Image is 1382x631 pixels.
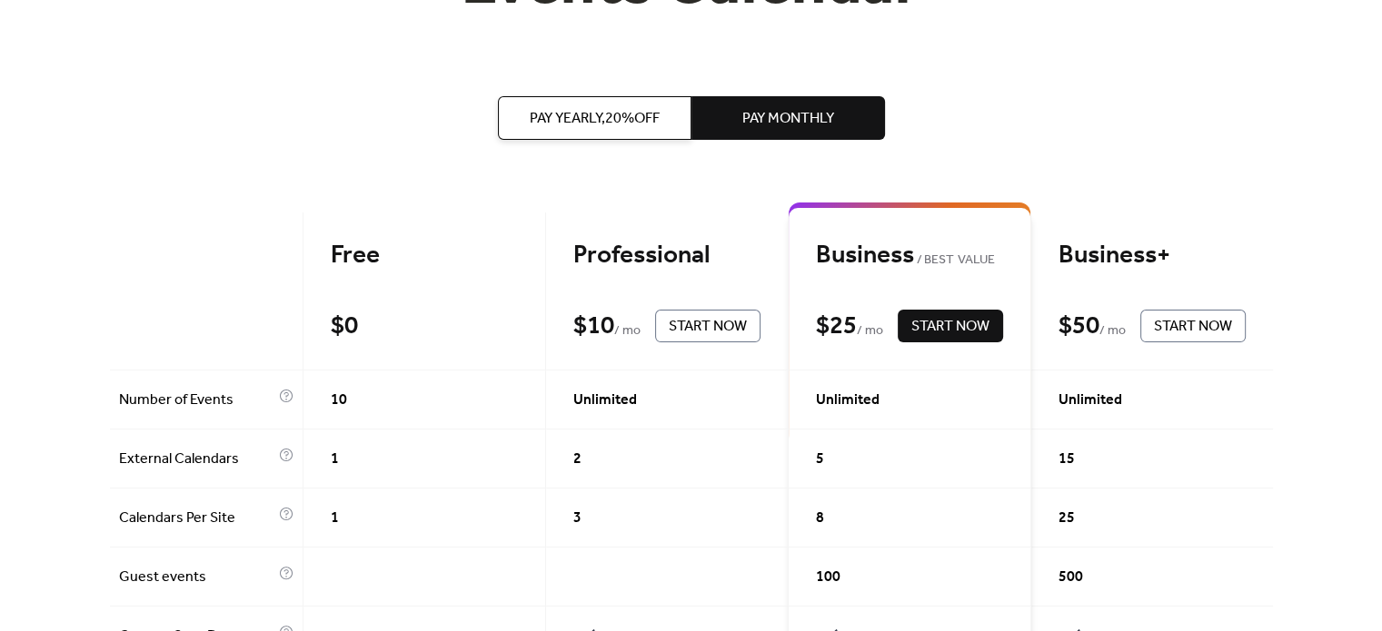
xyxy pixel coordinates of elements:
[1059,311,1099,342] div: $ 50
[614,320,641,342] span: / mo
[911,316,989,338] span: Start Now
[573,389,637,411] span: Unlimited
[119,449,274,470] span: External Calendars
[914,250,995,271] span: BEST VALUE
[857,320,883,342] span: / mo
[1154,316,1232,338] span: Start Now
[573,311,614,342] div: $ 10
[331,508,339,529] span: 1
[898,310,1003,342] button: Start Now
[530,108,660,130] span: Pay Yearly, 20% off
[1059,240,1246,271] div: Business+
[573,508,582,529] span: 3
[816,240,1003,271] div: Business
[573,240,761,271] div: Professional
[655,310,761,342] button: Start Now
[119,389,274,411] span: Number of Events
[498,96,691,140] button: Pay Yearly,20%off
[1059,508,1075,529] span: 25
[331,449,339,470] span: 1
[691,96,885,140] button: Pay Monthly
[119,508,274,529] span: Calendars Per Site
[331,311,358,342] div: $ 0
[742,108,834,130] span: Pay Monthly
[1059,389,1122,411] span: Unlimited
[331,240,518,271] div: Free
[1059,567,1083,588] span: 500
[1059,449,1075,470] span: 15
[573,449,582,470] span: 2
[816,449,824,470] span: 5
[816,389,880,411] span: Unlimited
[1140,310,1246,342] button: Start Now
[119,567,274,588] span: Guest events
[816,508,824,529] span: 8
[331,389,347,411] span: 10
[816,311,857,342] div: $ 25
[669,316,747,338] span: Start Now
[816,567,840,588] span: 100
[1099,320,1126,342] span: / mo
